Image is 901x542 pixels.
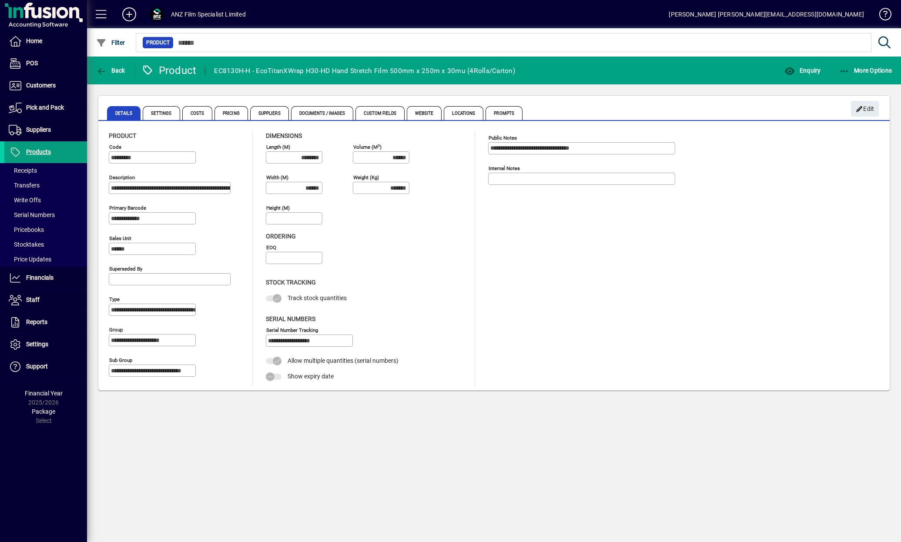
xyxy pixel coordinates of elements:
[407,106,442,120] span: Website
[266,144,290,150] mat-label: Length (m)
[94,35,127,50] button: Filter
[355,106,404,120] span: Custom Fields
[489,135,517,141] mat-label: Public Notes
[171,7,246,21] div: ANZ Film Specialist Limited
[851,101,879,117] button: Edit
[107,106,141,120] span: Details
[4,163,87,178] a: Receipts
[782,63,823,78] button: Enquiry
[4,356,87,378] a: Support
[4,53,87,74] a: POS
[4,97,87,119] a: Pick and Pack
[26,104,64,111] span: Pick and Pack
[109,174,135,181] mat-label: Description
[4,207,87,222] a: Serial Numbers
[288,373,334,380] span: Show expiry date
[26,296,40,303] span: Staff
[26,126,51,133] span: Suppliers
[266,244,276,251] mat-label: EOQ
[25,390,63,397] span: Financial Year
[288,294,347,301] span: Track stock quantities
[4,222,87,237] a: Pricebooks
[266,233,296,240] span: Ordering
[4,178,87,193] a: Transfers
[784,67,821,74] span: Enquiry
[4,311,87,333] a: Reports
[26,274,54,281] span: Financials
[109,296,120,302] mat-label: Type
[96,67,125,74] span: Back
[109,132,136,139] span: Product
[214,64,515,78] div: EC8130H-H - EcoTitanXWrap H30-HD Hand Stretch Film 500mm x 250m x 30mu (4Rolls/Carton)
[26,148,51,155] span: Products
[9,226,44,233] span: Pricebooks
[115,7,143,22] button: Add
[353,144,382,150] mat-label: Volume (m )
[96,39,125,46] span: Filter
[26,341,48,348] span: Settings
[291,106,354,120] span: Documents / Images
[109,357,132,363] mat-label: Sub group
[9,256,51,263] span: Price Updates
[146,38,170,47] span: Product
[94,63,127,78] button: Back
[873,2,890,30] a: Knowledge Base
[839,67,892,74] span: More Options
[109,235,131,241] mat-label: Sales unit
[26,37,42,44] span: Home
[353,174,379,181] mat-label: Weight (Kg)
[266,315,315,322] span: Serial Numbers
[4,252,87,267] a: Price Updates
[837,63,894,78] button: More Options
[486,106,523,120] span: Prompts
[856,102,874,116] span: Edit
[4,267,87,289] a: Financials
[4,289,87,311] a: Staff
[9,211,55,218] span: Serial Numbers
[378,143,380,147] sup: 3
[9,182,40,189] span: Transfers
[109,266,142,272] mat-label: Superseded by
[87,63,135,78] app-page-header-button: Back
[266,132,302,139] span: Dimensions
[4,75,87,97] a: Customers
[26,60,38,67] span: POS
[26,82,56,89] span: Customers
[266,174,288,181] mat-label: Width (m)
[669,7,864,21] div: [PERSON_NAME] [PERSON_NAME][EMAIL_ADDRESS][DOMAIN_NAME]
[4,334,87,355] a: Settings
[141,64,197,77] div: Product
[288,357,399,364] span: Allow multiple quantities (serial numbers)
[4,193,87,207] a: Write Offs
[4,30,87,52] a: Home
[250,106,289,120] span: Suppliers
[143,106,180,120] span: Settings
[182,106,213,120] span: Costs
[9,197,41,204] span: Write Offs
[109,205,146,211] mat-label: Primary barcode
[26,318,47,325] span: Reports
[109,327,123,333] mat-label: Group
[9,241,44,248] span: Stocktakes
[444,106,483,120] span: Locations
[4,237,87,252] a: Stocktakes
[489,165,520,171] mat-label: Internal Notes
[143,7,171,22] button: Profile
[4,119,87,141] a: Suppliers
[266,205,290,211] mat-label: Height (m)
[109,144,121,150] mat-label: Code
[266,279,316,286] span: Stock Tracking
[26,363,48,370] span: Support
[9,167,37,174] span: Receipts
[32,408,55,415] span: Package
[266,327,318,333] mat-label: Serial Number tracking
[214,106,248,120] span: Pricing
